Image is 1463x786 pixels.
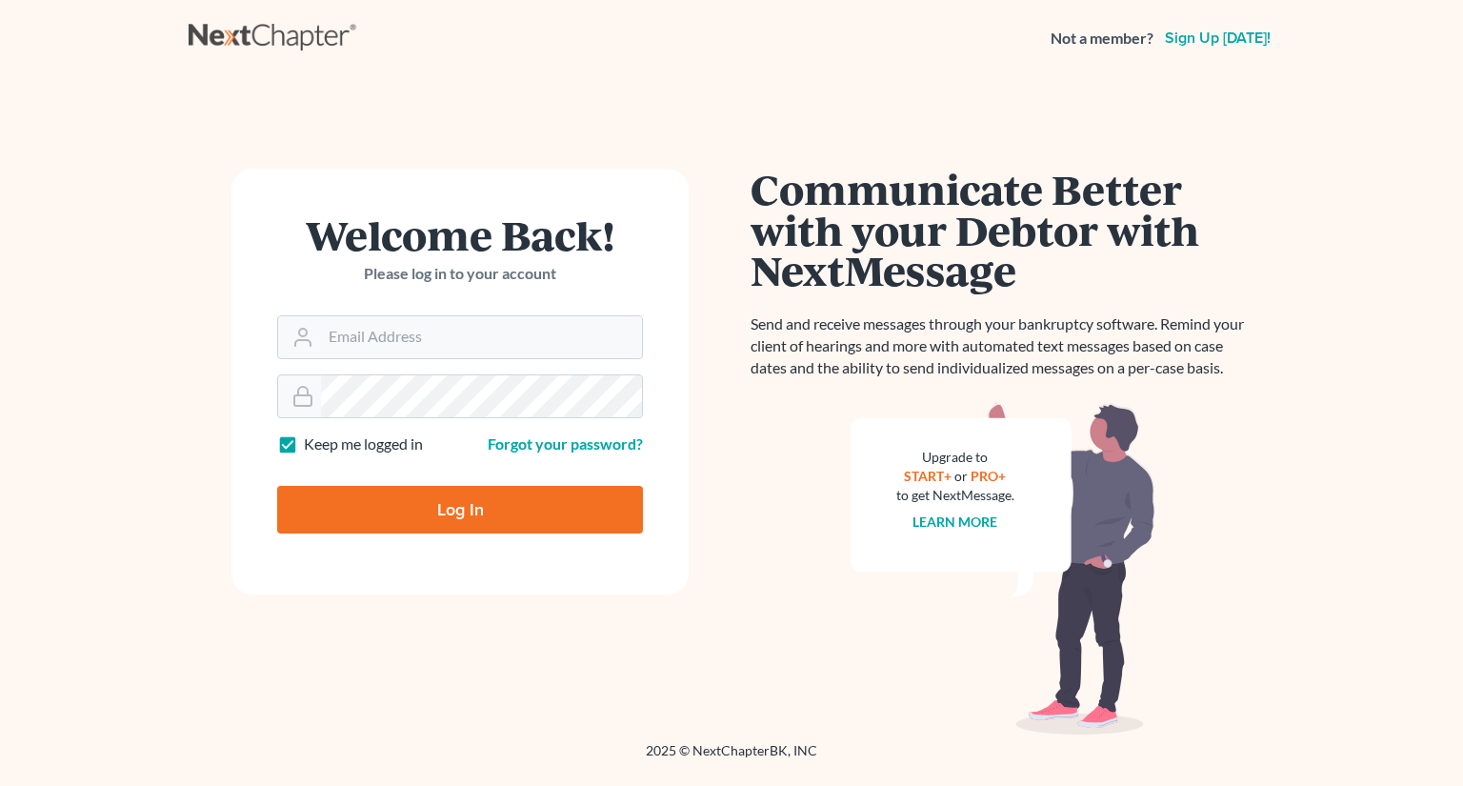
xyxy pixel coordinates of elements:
h1: Communicate Better with your Debtor with NextMessage [751,169,1255,291]
input: Email Address [321,316,642,358]
div: Upgrade to [896,448,1014,467]
label: Keep me logged in [304,433,423,455]
a: Sign up [DATE]! [1161,30,1274,46]
p: Send and receive messages through your bankruptcy software. Remind your client of hearings and mo... [751,313,1255,379]
span: or [955,468,969,484]
p: Please log in to your account [277,263,643,285]
a: Learn more [913,514,998,530]
a: START+ [905,468,952,484]
div: 2025 © NextChapterBK, INC [189,741,1274,776]
h1: Welcome Back! [277,214,643,255]
a: PRO+ [972,468,1007,484]
strong: Not a member? [1051,28,1153,50]
a: Forgot your password? [488,434,643,453]
img: nextmessage_bg-59042aed3d76b12b5cd301f8e5b87938c9018125f34e5fa2b7a6b67550977c72.svg [851,402,1155,736]
input: Log In [277,486,643,534]
div: to get NextMessage. [896,486,1014,505]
